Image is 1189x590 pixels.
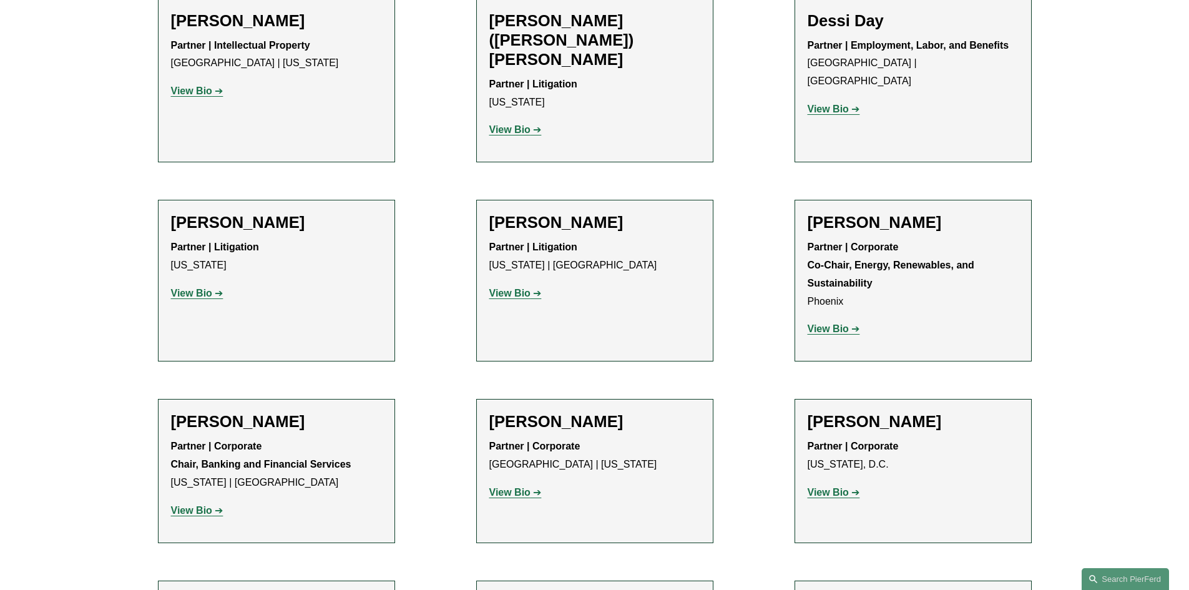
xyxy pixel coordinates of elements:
h2: [PERSON_NAME] [808,213,1019,232]
strong: Partner | Corporate [808,242,899,252]
strong: View Bio [489,124,531,135]
p: [US_STATE] | [GEOGRAPHIC_DATA] [489,238,700,275]
strong: View Bio [171,505,212,516]
strong: View Bio [489,288,531,298]
strong: View Bio [489,487,531,498]
strong: View Bio [808,104,849,114]
p: [US_STATE] [489,76,700,112]
h2: [PERSON_NAME] [171,11,382,31]
a: View Bio [171,505,223,516]
strong: View Bio [171,86,212,96]
p: [GEOGRAPHIC_DATA] | [GEOGRAPHIC_DATA] [808,37,1019,91]
p: [US_STATE] | [GEOGRAPHIC_DATA] [171,438,382,491]
strong: Partner | Corporate [808,441,899,451]
strong: Partner | Intellectual Property [171,40,310,51]
a: View Bio [489,124,542,135]
a: View Bio [171,86,223,96]
a: View Bio [808,323,860,334]
h2: [PERSON_NAME] [489,412,700,431]
p: [US_STATE], D.C. [808,438,1019,474]
strong: Co-Chair, Energy, Renewables, and Sustainability [808,260,977,288]
p: Phoenix [808,238,1019,310]
h2: [PERSON_NAME] [489,213,700,232]
strong: Partner | Litigation [171,242,259,252]
strong: Partner | Litigation [489,79,577,89]
strong: Partner | Employment, Labor, and Benefits [808,40,1009,51]
h2: [PERSON_NAME] [808,412,1019,431]
strong: View Bio [808,487,849,498]
h2: [PERSON_NAME] [171,213,382,232]
p: [GEOGRAPHIC_DATA] | [US_STATE] [171,37,382,73]
strong: Partner | Corporate Chair, Banking and Financial Services [171,441,351,470]
a: View Bio [171,288,223,298]
a: View Bio [808,104,860,114]
h2: [PERSON_NAME] [171,412,382,431]
p: [US_STATE] [171,238,382,275]
strong: View Bio [171,288,212,298]
strong: Partner | Litigation [489,242,577,252]
h2: [PERSON_NAME] ([PERSON_NAME]) [PERSON_NAME] [489,11,700,69]
a: Search this site [1082,568,1169,590]
a: View Bio [808,487,860,498]
strong: Partner | Corporate [489,441,580,451]
strong: View Bio [808,323,849,334]
a: View Bio [489,487,542,498]
a: View Bio [489,288,542,298]
p: [GEOGRAPHIC_DATA] | [US_STATE] [489,438,700,474]
h2: Dessi Day [808,11,1019,31]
